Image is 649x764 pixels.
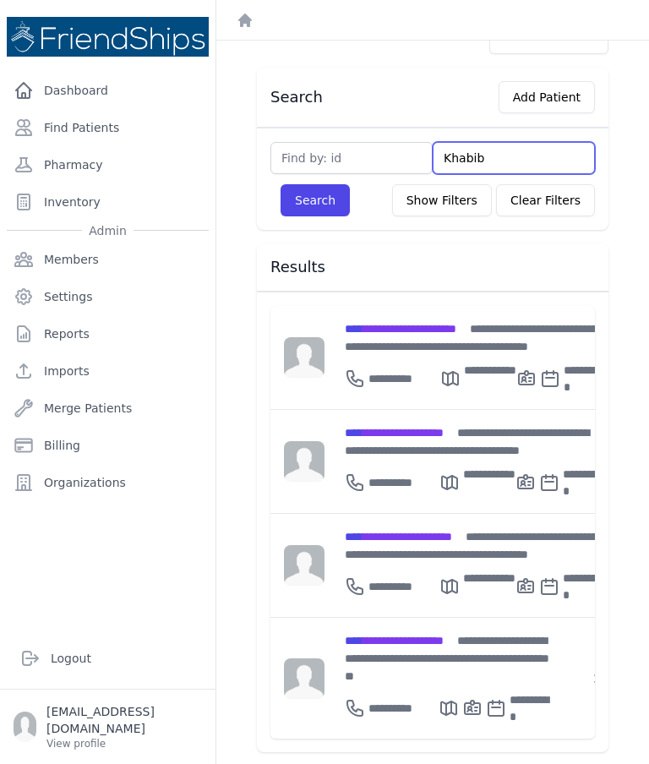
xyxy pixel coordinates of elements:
[7,317,209,351] a: Reports
[433,142,595,174] input: Search by: name, government id or phone
[270,257,595,277] h3: Results
[14,641,202,675] a: Logout
[496,184,595,216] button: Clear Filters
[7,280,209,314] a: Settings
[46,703,202,737] p: [EMAIL_ADDRESS][DOMAIN_NAME]
[7,74,209,107] a: Dashboard
[7,391,209,425] a: Merge Patients
[7,148,209,182] a: Pharmacy
[284,441,324,482] img: person-242608b1a05df3501eefc295dc1bc67a.jpg
[7,243,209,276] a: Members
[7,17,209,57] img: Medical Missions EMR
[392,184,492,216] button: Show Filters
[46,737,202,750] p: View profile
[82,222,134,239] span: Admin
[14,703,202,750] a: [EMAIL_ADDRESS][DOMAIN_NAME] View profile
[7,354,209,388] a: Imports
[7,428,209,462] a: Billing
[284,658,324,699] img: person-242608b1a05df3501eefc295dc1bc67a.jpg
[270,142,433,174] input: Find by: id
[7,111,209,145] a: Find Patients
[284,545,324,586] img: person-242608b1a05df3501eefc295dc1bc67a.jpg
[7,466,209,499] a: Organizations
[7,185,209,219] a: Inventory
[270,87,323,107] h3: Search
[499,81,595,113] button: Add Patient
[284,337,324,378] img: person-242608b1a05df3501eefc295dc1bc67a.jpg
[281,184,350,216] button: Search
